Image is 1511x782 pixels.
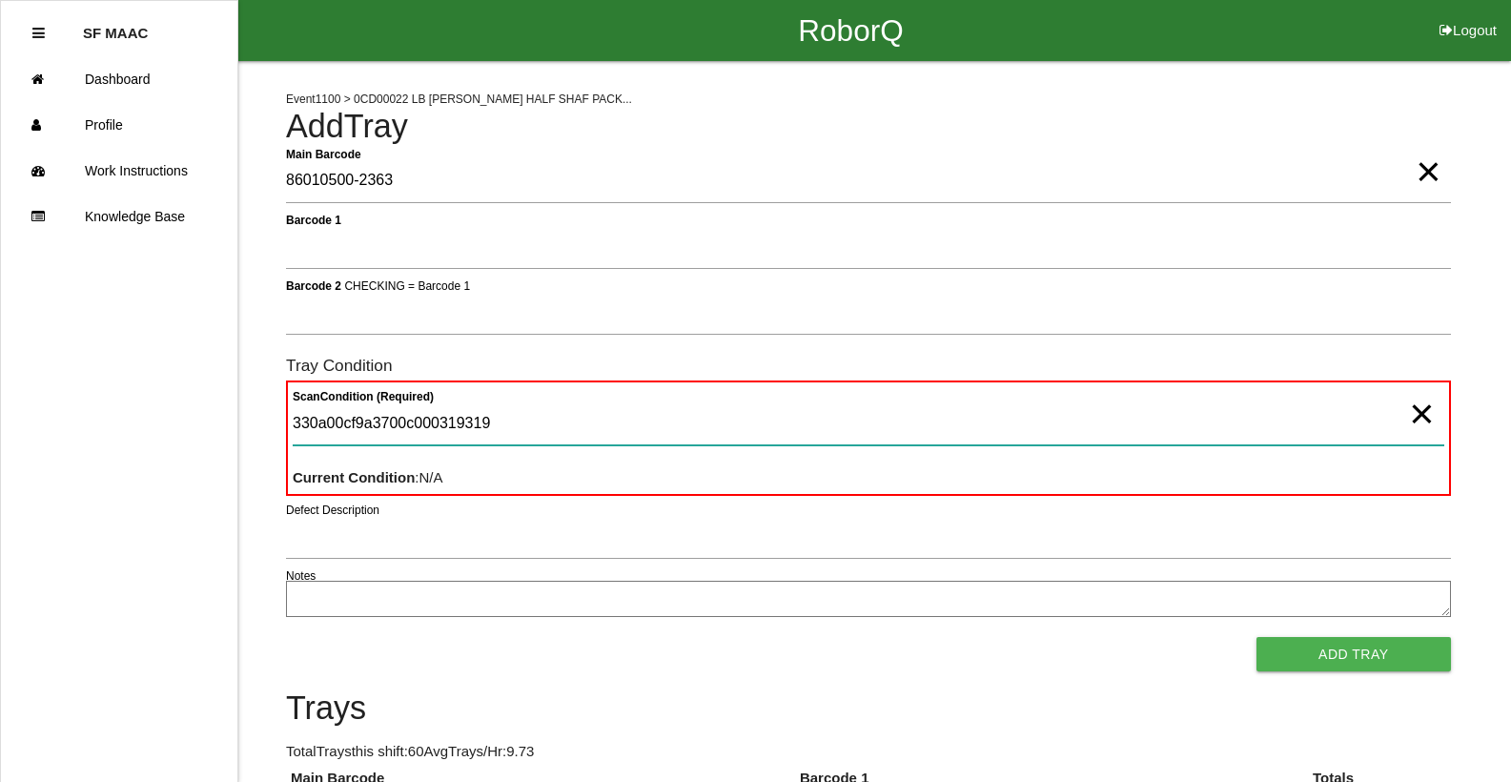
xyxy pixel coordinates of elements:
[32,10,45,56] div: Close
[293,390,434,403] b: Scan Condition (Required)
[286,213,341,226] b: Barcode 1
[286,159,1451,203] input: Required
[1,148,237,194] a: Work Instructions
[1416,134,1440,172] span: Clear Input
[1,102,237,148] a: Profile
[1409,376,1434,414] span: Clear Input
[293,469,443,485] span: : N/A
[293,469,415,485] b: Current Condition
[1,194,237,239] a: Knowledge Base
[344,278,470,292] span: CHECKING = Barcode 1
[286,567,316,585] label: Notes
[286,93,632,106] span: Event 1100 > 0CD00022 LB [PERSON_NAME] HALF SHAF PACK...
[1,56,237,102] a: Dashboard
[286,741,1451,763] p: Total Trays this shift: 60 Avg Trays /Hr: 9.73
[83,10,148,41] p: SF MAAC
[286,109,1451,145] h4: Add Tray
[286,502,379,519] label: Defect Description
[1256,637,1451,671] button: Add Tray
[286,278,341,292] b: Barcode 2
[286,357,1451,375] h6: Tray Condition
[286,147,361,160] b: Main Barcode
[286,690,1451,727] h4: Trays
